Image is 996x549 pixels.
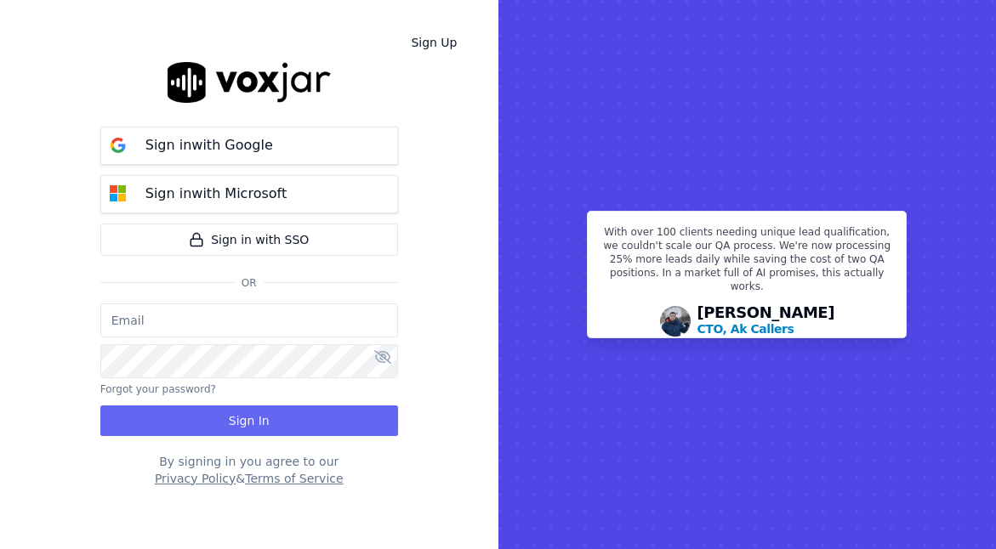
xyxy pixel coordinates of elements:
[245,470,343,487] button: Terms of Service
[100,127,398,165] button: Sign inwith Google
[101,128,135,162] img: google Sign in button
[101,177,135,211] img: microsoft Sign in button
[145,184,287,204] p: Sign in with Microsoft
[100,405,398,436] button: Sign In
[100,224,398,256] a: Sign in with SSO
[168,62,331,102] img: logo
[235,276,264,290] span: Or
[397,27,470,58] a: Sign Up
[598,225,896,300] p: With over 100 clients needing unique lead qualification, we couldn't scale our QA process. We're ...
[100,382,216,396] button: Forgot your password?
[145,135,273,156] p: Sign in with Google
[697,320,794,337] p: CTO, Ak Callers
[660,306,691,337] img: Avatar
[100,453,398,487] div: By signing in you agree to our &
[155,470,236,487] button: Privacy Policy
[697,305,835,337] div: [PERSON_NAME]
[100,175,398,213] button: Sign inwith Microsoft
[100,303,398,337] input: Email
